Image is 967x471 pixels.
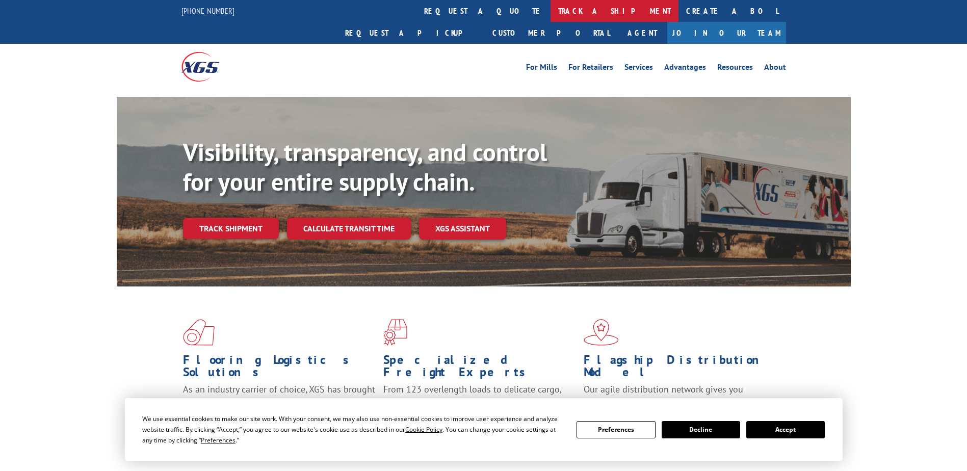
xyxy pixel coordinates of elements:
button: Decline [662,421,740,438]
a: For Retailers [568,63,613,74]
a: Join Our Team [667,22,786,44]
div: We use essential cookies to make our site work. With your consent, we may also use non-essential ... [142,413,564,446]
a: Advantages [664,63,706,74]
a: Resources [717,63,753,74]
h1: Flooring Logistics Solutions [183,354,376,383]
a: Services [624,63,653,74]
p: From 123 overlength loads to delicate cargo, our experienced staff knows the best way to move you... [383,383,576,429]
button: Preferences [577,421,655,438]
img: xgs-icon-total-supply-chain-intelligence-red [183,319,215,346]
b: Visibility, transparency, and control for your entire supply chain. [183,136,547,197]
a: Track shipment [183,218,279,239]
a: Customer Portal [485,22,617,44]
h1: Flagship Distribution Model [584,354,776,383]
h1: Specialized Freight Experts [383,354,576,383]
a: XGS ASSISTANT [419,218,506,240]
span: Our agile distribution network gives you nationwide inventory management on demand. [584,383,771,407]
a: Calculate transit time [287,218,411,240]
img: xgs-icon-focused-on-flooring-red [383,319,407,346]
img: xgs-icon-flagship-distribution-model-red [584,319,619,346]
div: Cookie Consent Prompt [125,398,843,461]
a: About [764,63,786,74]
a: [PHONE_NUMBER] [181,6,234,16]
a: For Mills [526,63,557,74]
button: Accept [746,421,825,438]
span: As an industry carrier of choice, XGS has brought innovation and dedication to flooring logistics... [183,383,375,420]
span: Preferences [201,436,236,444]
span: Cookie Policy [405,425,442,434]
a: Request a pickup [337,22,485,44]
a: Agent [617,22,667,44]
